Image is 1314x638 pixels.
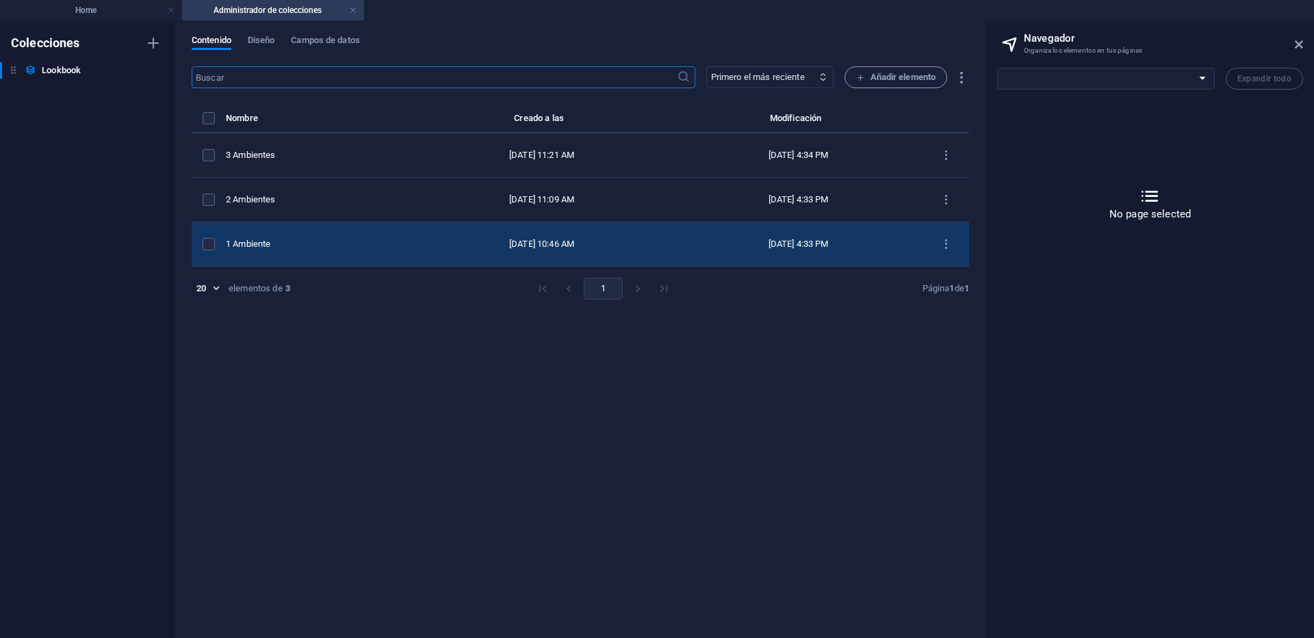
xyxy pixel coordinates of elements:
th: Nombre [226,110,410,133]
th: Modificación [674,110,923,133]
h6: Lookbook [42,62,81,79]
h6: Colecciones [11,35,80,51]
div: [DATE] 4:33 PM [685,238,912,250]
h2: Navegador [1024,32,1303,44]
nav: pagination navigation [530,278,677,300]
div: elementos de [229,282,283,295]
span: Diseño [248,32,275,51]
h3: Organiza los elementos en tus páginas [1024,44,1276,57]
div: 3 Ambientes [226,149,399,161]
h4: Administrador de colecciones [182,3,364,18]
div: Página de [923,282,969,295]
strong: 3 [285,282,290,295]
span: Campos de datos [291,32,359,51]
div: 20 [192,282,223,295]
button: page 1 [584,278,623,300]
div: [DATE] 4:33 PM [685,194,912,206]
strong: 1 [964,283,969,293]
span: Contenido [192,32,231,51]
strong: 1 [949,283,954,293]
table: items list [192,110,969,267]
div: 1 Ambiente [226,238,399,250]
div: [DATE] 4:34 PM [685,149,912,161]
button: Añadir elemento [845,66,948,88]
span: Añadir elemento [856,69,936,85]
div: 2 Ambientes [226,194,399,206]
div: [DATE] 11:21 AM [421,149,663,161]
i: Crear colección [145,35,162,51]
th: Creado a las [410,110,674,133]
input: Buscar [192,66,677,88]
p: No page selected [1109,207,1191,221]
div: [DATE] 10:46 AM [421,238,663,250]
div: [DATE] 11:09 AM [421,194,663,206]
